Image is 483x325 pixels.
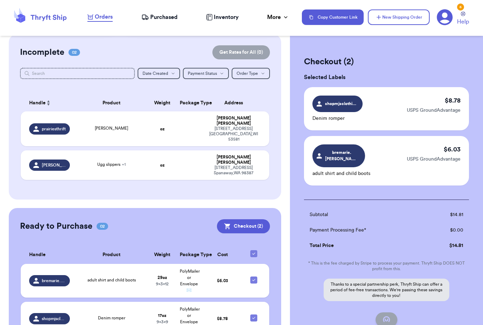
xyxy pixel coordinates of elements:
div: [PERSON_NAME] [PERSON_NAME] [206,116,260,126]
td: $ 14.81 [424,207,469,222]
span: Handle [29,99,46,107]
th: Weight [149,246,176,264]
p: $ 8.78 [445,96,461,105]
span: Denim romper [98,316,125,320]
p: * This is the fee charged by Stripe to process your payment. Thryft Ship DOES NOT profit from this. [304,260,469,272]
span: $ 6.03 [217,279,228,283]
p: $ 6.03 [444,144,461,154]
div: 6 [457,4,464,11]
span: Help [457,18,469,26]
p: Thanks to a special partnership perk, Thryft Ship can offer a period of fee-free transactions. We... [324,279,449,301]
span: Payment Status [188,71,217,76]
a: Inventory [206,13,239,21]
strong: 29 oz [158,275,167,280]
div: [PERSON_NAME] [PERSON_NAME] [206,155,260,165]
span: Date Created [143,71,168,76]
strong: oz [160,127,165,131]
button: Payment Status [183,68,229,79]
span: bremarie.[PERSON_NAME] [42,278,66,284]
th: Product [74,95,149,111]
button: Order Type [232,68,270,79]
button: New Shipping Order [368,9,430,25]
th: Product [74,246,149,264]
span: PolyMailer or Envelope ✉️ [180,269,200,292]
h2: Checkout ( 2 ) [304,56,469,67]
span: adult shirt and child boots [87,278,136,282]
span: Inventory [214,13,239,21]
button: Checkout (2) [217,219,270,233]
span: 9 x 3 x 12 [156,282,168,286]
button: Copy Customer Link [302,9,364,25]
span: prairiesthrift [42,126,66,132]
td: Subtotal [304,207,424,222]
h2: Ready to Purchase [20,221,92,232]
span: Order Type [237,71,258,76]
div: [STREET_ADDRESS] Spanaway , WA 98387 [206,165,260,176]
th: Weight [149,95,176,111]
a: 6 [437,9,453,25]
td: Total Price [304,238,424,253]
th: Package Type [176,95,202,111]
button: Sort ascending [46,99,51,107]
a: Purchased [141,13,178,21]
span: bremarie.[PERSON_NAME] [325,149,358,162]
span: 02 [68,49,80,56]
p: USPS GroundAdvantage [407,156,461,163]
p: adult shirt and child boots [312,170,370,177]
span: $ 8.78 [217,317,228,321]
h3: Selected Labels [304,73,469,82]
span: Purchased [150,13,178,21]
a: Help [457,12,469,26]
p: USPS GroundAdvantage [407,107,461,114]
th: Address [202,95,269,111]
span: 02 [97,223,108,230]
p: Denim romper [312,115,363,122]
span: Ugg slippers [97,162,126,167]
th: Package Type [176,246,202,264]
button: Date Created [138,68,180,79]
th: Cost [202,246,242,264]
span: + 1 [122,162,126,167]
span: [PERSON_NAME] [95,126,128,130]
strong: oz [160,163,165,167]
td: $ 0.00 [424,222,469,238]
strong: 17 oz [158,313,166,318]
span: shopmjsclothing [42,316,66,321]
span: Orders [95,13,113,21]
div: [STREET_ADDRESS] [GEOGRAPHIC_DATA] , WI 53581 [206,126,260,142]
div: More [267,13,289,21]
input: Search [20,68,135,79]
a: Orders [87,13,113,22]
td: $ 14.81 [424,238,469,253]
td: Payment Processing Fee* [304,222,424,238]
span: [PERSON_NAME] [42,162,66,168]
span: Handle [29,251,46,259]
span: shopmjsclothing [325,100,356,107]
span: 9 x 3 x 9 [157,320,168,324]
button: Get Rates for All (0) [212,45,270,59]
h2: Incomplete [20,47,64,58]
